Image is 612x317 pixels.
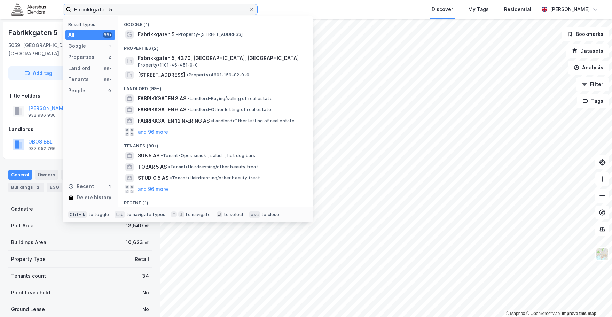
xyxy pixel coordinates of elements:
[68,182,94,191] div: Recent
[11,305,45,314] div: Ground Lease
[34,184,41,191] div: 2
[35,170,58,180] div: Owners
[176,32,178,37] span: •
[188,96,273,101] span: Landlord • Buying/selling of real estate
[68,75,89,84] div: Tenants
[188,107,272,113] span: Landlord • Other letting of real estate
[68,31,74,39] div: All
[107,43,112,49] div: 1
[68,211,87,218] div: Ctrl + k
[68,42,86,50] div: Google
[138,71,185,79] span: [STREET_ADDRESS]
[138,117,210,125] span: FABRIKKGATEN 12 NÆRING AS
[577,94,609,108] button: Tags
[577,284,612,317] div: Kontrollprogram for chat
[28,146,56,152] div: 937 052 766
[187,72,189,77] span: •
[168,164,259,170] span: Tenant • Hairdressing/other beauty treat.
[126,222,149,230] div: 13,540 ㎡
[568,61,609,75] button: Analysis
[526,311,560,316] a: OpenStreetMap
[61,170,95,180] div: Tenants
[161,153,256,158] span: Tenant • Oper. snack-, salad- , hot dog bars
[118,138,313,150] div: Tenants (99+)
[11,288,50,297] div: Point Leasehold
[71,4,249,15] input: Search by address, cadastre, landlords, tenants or people
[11,205,33,213] div: Cadastre
[577,284,612,317] iframe: Chat Widget
[118,80,313,93] div: Landlord (99+)
[187,72,249,78] span: Property • 4601-159-82-0-0
[47,183,62,192] div: ESG
[468,5,489,14] div: My Tags
[126,238,149,247] div: 10,623 ㎡
[562,311,596,316] a: Improve this map
[103,65,112,71] div: 99+
[11,238,46,247] div: Buildings Area
[107,54,112,60] div: 2
[118,195,313,207] div: Recent (1)
[11,272,46,280] div: Tenants count
[211,118,213,123] span: •
[138,62,198,68] span: Property • 1101-46-451-0-0
[138,30,175,39] span: Fabrikkgaten 5
[138,163,167,171] span: TOBAR 5 AS
[596,248,609,261] img: Z
[107,88,112,93] div: 0
[103,77,112,82] div: 99+
[68,53,94,61] div: Properties
[566,44,609,58] button: Datasets
[138,94,186,103] span: FABRIKKGATEN 3 AS
[118,16,313,29] div: Google (1)
[188,96,190,101] span: •
[142,305,149,314] div: No
[142,288,149,297] div: No
[188,107,190,112] span: •
[168,164,170,169] span: •
[550,5,590,14] div: [PERSON_NAME]
[504,5,531,14] div: Residential
[170,175,261,181] span: Tenant • Hairdressing/other beauty treat.
[8,170,32,180] div: General
[176,32,243,37] span: Property • [STREET_ADDRESS]
[506,311,525,316] a: Mapbox
[138,128,168,136] button: and 96 more
[224,212,244,217] div: to select
[107,184,112,189] div: 1
[138,185,168,193] button: and 96 more
[126,212,165,217] div: to navigate types
[11,3,46,15] img: akershus-eiendom-logo.9091f326c980b4bce74ccdd9f866810c.svg
[8,66,68,80] button: Add tag
[576,77,609,91] button: Filter
[118,40,313,53] div: Properties (2)
[161,153,163,158] span: •
[9,92,151,100] div: Title Holders
[28,113,56,118] div: 932 986 930
[261,212,280,217] div: to close
[211,118,295,124] span: Landlord • Other letting of real estate
[9,125,151,133] div: Landlords
[138,174,168,182] span: STUDIO 5 AS
[88,212,109,217] div: to toggle
[68,86,85,95] div: People
[142,272,149,280] div: 34
[77,193,111,202] div: Delete history
[138,54,305,62] span: Fabrikkgaten 5, 4370, [GEOGRAPHIC_DATA], [GEOGRAPHIC_DATA]
[68,22,115,27] div: Result types
[8,41,98,58] div: 5059, [GEOGRAPHIC_DATA], [GEOGRAPHIC_DATA]
[170,175,172,180] span: •
[249,211,260,218] div: esc
[11,255,46,263] div: Property Type
[135,255,149,263] div: Retail
[103,32,112,38] div: 99+
[68,64,90,72] div: Landlord
[562,27,609,41] button: Bookmarks
[8,183,44,192] div: Buildings
[8,27,59,38] div: Fabrikkgaten 5
[138,106,186,114] span: FABRIKKGATEN 6 AS
[432,5,453,14] div: Discover
[11,222,33,230] div: Plot Area
[186,212,211,217] div: to navigate
[115,211,125,218] div: tab
[138,152,159,160] span: SUB 5 AS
